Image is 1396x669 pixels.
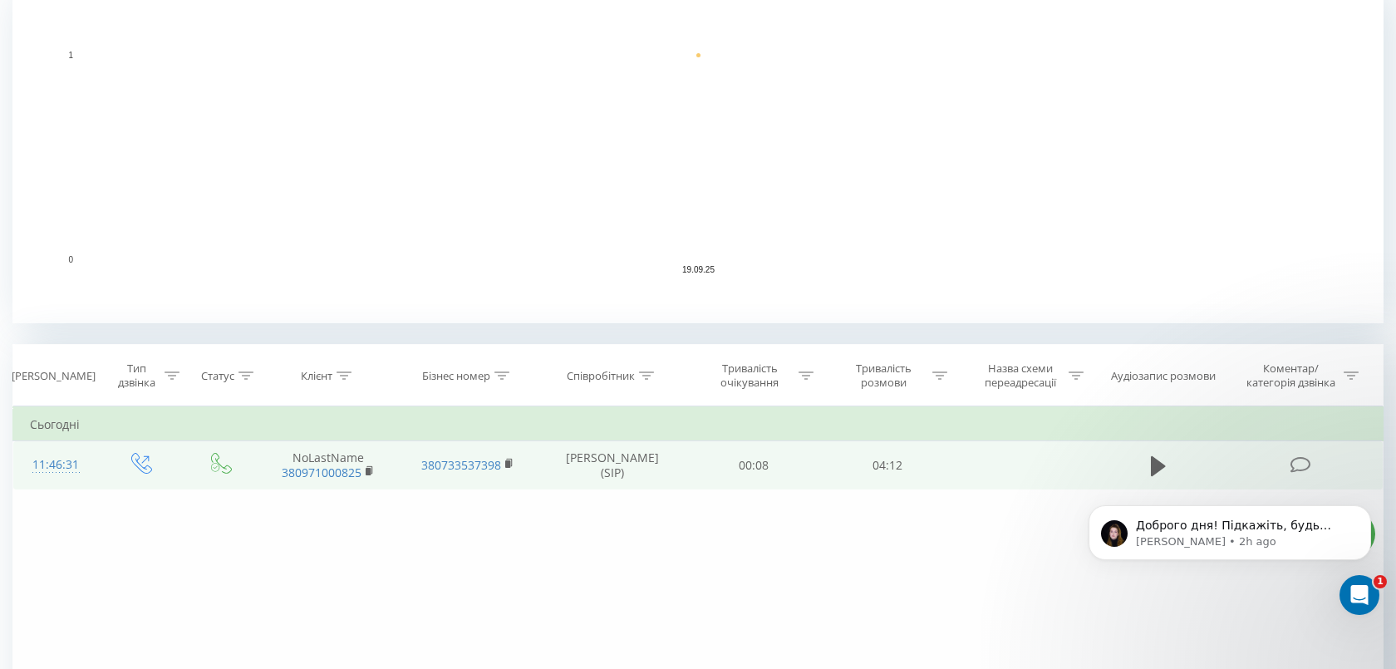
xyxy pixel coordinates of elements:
[259,441,398,489] td: NoLastName
[1111,369,1216,383] div: Аудіозапис розмови
[1242,362,1339,390] div: Коментар/категорія дзвінка
[839,362,928,390] div: Тривалість розмови
[821,441,955,489] td: 04:12
[68,51,73,60] text: 1
[976,362,1064,390] div: Назва схеми переадресації
[113,362,160,390] div: Тип дзвінка
[68,255,73,264] text: 0
[682,265,715,274] text: 19.09.25
[538,441,687,489] td: [PERSON_NAME] (SIP)
[1064,470,1396,624] iframe: Intercom notifications message
[705,362,794,390] div: Тривалість очікування
[12,369,96,383] div: [PERSON_NAME]
[282,465,361,480] a: 380971000825
[30,449,82,481] div: 11:46:31
[1374,575,1387,588] span: 1
[301,369,332,383] div: Клієнт
[567,369,635,383] div: Співробітник
[1339,575,1379,615] iframe: Intercom live chat
[201,369,234,383] div: Статус
[421,457,501,473] a: 380733537398
[13,408,1384,441] td: Сьогодні
[422,369,490,383] div: Бізнес номер
[687,441,821,489] td: 00:08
